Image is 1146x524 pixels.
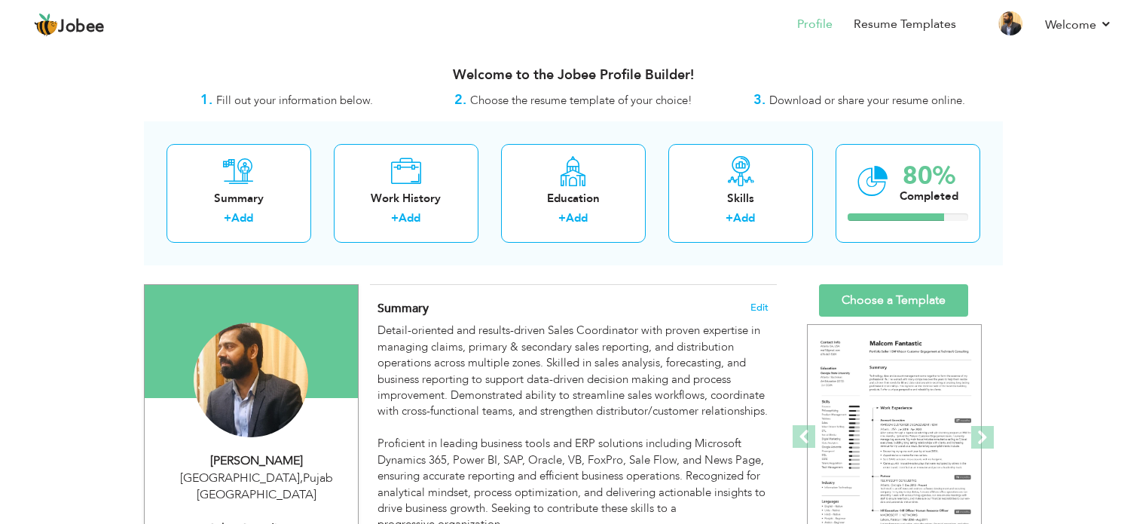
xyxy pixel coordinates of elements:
[797,16,833,33] a: Profile
[470,93,692,108] span: Choose the resume template of your choice!
[156,470,358,504] div: [GEOGRAPHIC_DATA] Pujab [GEOGRAPHIC_DATA]
[558,210,566,226] label: +
[58,19,105,35] span: Jobee
[34,13,58,37] img: jobee.io
[156,452,358,470] div: [PERSON_NAME]
[377,301,768,316] h4: Adding a summary is a quick and easy way to highlight your experience and interests.
[726,210,733,226] label: +
[753,90,766,109] strong: 3.
[194,323,308,437] img: Zafar Iqbal
[377,300,429,317] span: Summary
[391,210,399,226] label: +
[1045,16,1112,34] a: Welcome
[231,210,253,225] a: Add
[733,210,755,225] a: Add
[399,210,420,225] a: Add
[34,13,105,37] a: Jobee
[854,16,956,33] a: Resume Templates
[900,164,958,188] div: 80%
[144,68,1003,83] h3: Welcome to the Jobee Profile Builder!
[216,93,373,108] span: Fill out your information below.
[566,210,588,225] a: Add
[454,90,466,109] strong: 2.
[769,93,965,108] span: Download or share your resume online.
[750,302,769,313] span: Edit
[200,90,212,109] strong: 1.
[513,191,634,207] div: Education
[224,210,231,226] label: +
[179,191,299,207] div: Summary
[819,284,968,317] a: Choose a Template
[900,188,958,204] div: Completed
[300,470,303,486] span: ,
[346,191,466,207] div: Work History
[680,191,801,207] div: Skills
[998,11,1022,35] img: Profile Img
